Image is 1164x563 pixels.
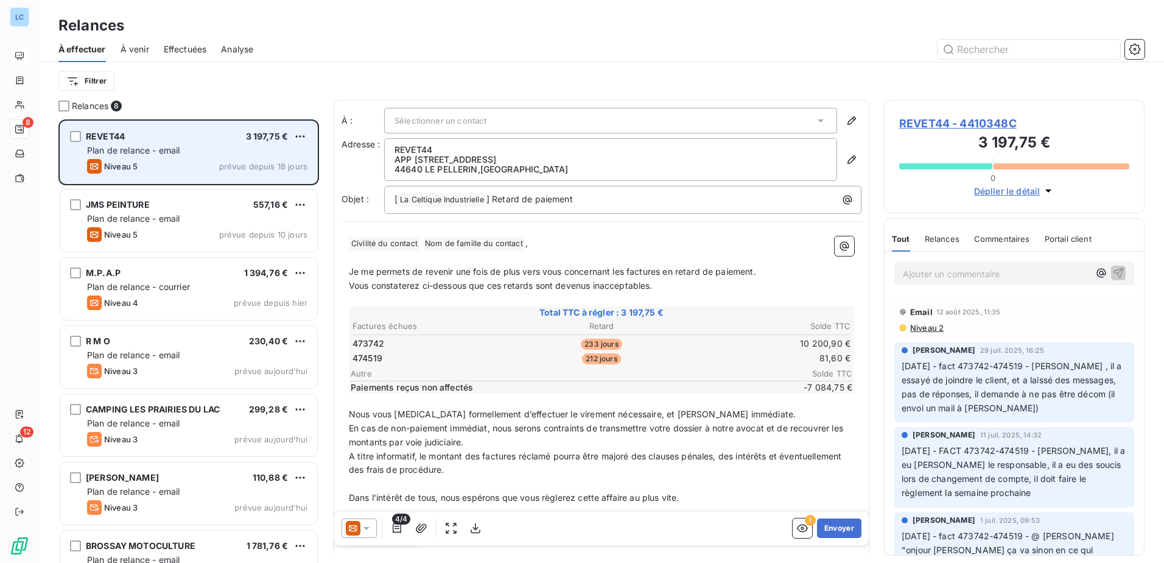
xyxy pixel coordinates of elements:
[87,350,180,360] span: Plan de relance - email
[58,15,124,37] h3: Relances
[121,43,149,55] span: À venir
[398,193,486,207] span: La Celtique Industrielle
[685,337,851,350] td: 10 200,90 €
[902,361,1124,413] span: [DATE] - fact 473742-474519 - [PERSON_NAME] , il a essayé de joindre le client, et a laissé des m...
[582,353,620,364] span: 212 jours
[899,115,1129,132] span: REVET44 - 4410348C
[352,338,384,350] span: 473742
[234,503,307,512] span: prévue aujourd’hui
[910,307,933,317] span: Email
[519,320,684,333] th: Retard
[394,194,398,204] span: [
[342,115,384,127] label: À :
[685,352,851,365] td: 81,60 €
[970,184,1059,198] button: Déplier le détail
[86,404,220,414] span: CAMPING LES PRAIRIES DU LAC
[349,423,846,447] span: En cas de non-paiement immédiat, nous serons contraints de transmettre votre dossier à notre avoc...
[349,280,653,291] span: Vous constaterez ci-dessous que ces retards sont devenus inacceptables.
[974,234,1030,244] span: Commentaires
[394,155,827,165] p: APP [STREET_ADDRESS]
[349,492,679,503] span: Dans l’intérêt de tous, nous espérons que vous règlerez cette affaire au plus vite.
[352,352,382,364] span: 474519
[247,540,289,551] span: 1 781,76 €
[234,298,307,308] span: prévue depuis hier
[349,451,844,475] span: A titre informatif, le montant des factures réclamé pourra être majoré des clauses pénales, des i...
[779,369,852,378] span: Solde TTC
[980,517,1040,524] span: 1 juil. 2025, 09:53
[164,43,207,55] span: Effectuées
[10,7,29,27] div: LC
[351,369,779,378] span: Autre
[1045,234,1092,244] span: Portail client
[938,40,1120,59] input: Rechercher
[349,237,419,251] span: Civilité du contact
[349,266,756,277] span: Je me permets de revenir une fois de plus vers vous concernant les factures en retard de paiement.
[20,427,33,437] span: 12
[899,132,1129,156] h3: 3 197,75 €
[253,472,288,483] span: 110,88 €
[913,345,975,356] span: [PERSON_NAME]
[219,230,307,239] span: prévue depuis 10 jours
[980,431,1042,439] span: 11 juil. 2025, 14:32
[86,267,121,278] span: M.P.A.P
[104,503,138,512] span: Niveau 3
[486,194,573,204] span: ] Retard de paiement
[351,306,852,319] span: Total TTC à régler : 3 197,75 €
[913,515,975,526] span: [PERSON_NAME]
[817,519,861,538] button: Envoyer
[72,100,108,112] span: Relances
[244,267,289,278] span: 1 394,76 €
[87,486,180,497] span: Plan de relance - email
[234,434,307,444] span: prévue aujourd’hui
[925,234,959,244] span: Relances
[525,238,528,248] span: ,
[246,131,289,141] span: 3 197,75 €
[111,101,122,112] span: 8
[1123,522,1152,551] iframe: Intercom live chat
[394,116,486,126] span: Sélectionner un contact
[86,472,159,483] span: [PERSON_NAME]
[936,308,1001,316] span: 12 août 2025, 11:35
[87,281,190,292] span: Plan de relance - courrier
[104,434,138,444] span: Niveau 3
[980,347,1044,354] span: 29 juil. 2025, 16:25
[581,339,622,350] span: 233 jours
[913,430,975,441] span: [PERSON_NAME]
[58,119,319,563] div: grid
[779,381,852,394] span: -7 084,75 €
[249,336,288,346] span: 230,40 €
[23,117,33,128] span: 8
[87,418,180,428] span: Plan de relance - email
[58,43,106,55] span: À effectuer
[104,298,138,308] span: Niveau 4
[87,213,180,224] span: Plan de relance - email
[104,230,138,239] span: Niveau 5
[974,185,1040,197] span: Déplier le détail
[392,514,410,525] span: 4/4
[10,536,29,556] img: Logo LeanPay
[86,336,110,346] span: R M O
[892,234,910,244] span: Tout
[351,381,777,394] span: Paiements reçus non affectés
[86,540,195,551] span: BROSSAY MOTOCULTURE
[909,323,944,333] span: Niveau 2
[394,165,827,174] p: 44640 LE PELLERIN , [GEOGRAPHIC_DATA]
[249,404,288,414] span: 299,28 €
[423,237,525,251] span: Nom de famille du contact
[87,145,180,155] span: Plan de relance - email
[234,366,307,376] span: prévue aujourd’hui
[349,409,796,419] span: Nous vous [MEDICAL_DATA] formellement d’effectuer le virement nécessaire, et [PERSON_NAME] immédi...
[342,139,380,149] span: Adresse :
[219,161,307,171] span: prévue depuis 18 jours
[104,161,138,171] span: Niveau 5
[990,173,995,183] span: 0
[902,445,1128,498] span: [DATE] - FACT 473742-474519 - [PERSON_NAME], il a eu [PERSON_NAME] le responsable, il a eu des so...
[253,199,288,210] span: 557,16 €
[104,366,138,376] span: Niveau 3
[86,199,150,210] span: JMS PEINTURE
[221,43,253,55] span: Analyse
[352,320,517,333] th: Factures échues
[394,145,827,155] p: REVET44
[86,131,125,141] span: REVET44
[58,71,114,91] button: Filtrer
